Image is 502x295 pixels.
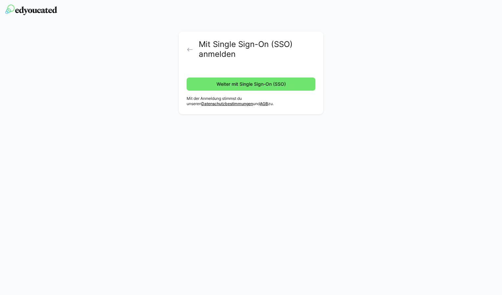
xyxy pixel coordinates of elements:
[187,96,315,106] p: Mit der Anmeldung stimmst du unseren und zu.
[216,81,287,87] span: Weiter mit Single Sign-On (SSO)
[187,78,315,91] button: Weiter mit Single Sign-On (SSO)
[5,5,57,15] img: edyoucated
[260,101,268,106] a: AGB
[201,101,253,106] a: Datenschutzbestimmungen
[199,39,315,59] h2: Mit Single Sign-On (SSO) anmelden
